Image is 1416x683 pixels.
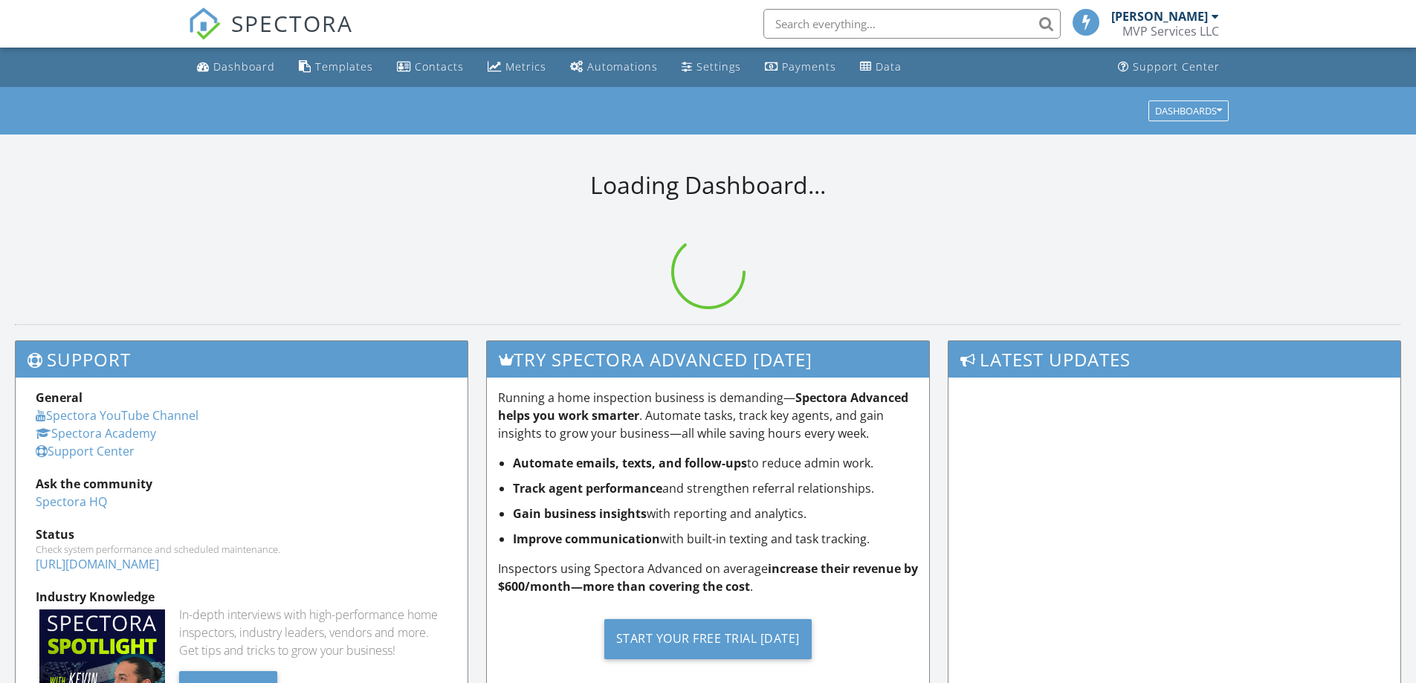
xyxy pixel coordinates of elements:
[763,9,1061,39] input: Search everything...
[213,59,275,74] div: Dashboard
[482,54,552,81] a: Metrics
[513,505,647,522] strong: Gain business insights
[36,475,447,493] div: Ask the community
[505,59,546,74] div: Metrics
[513,505,919,522] li: with reporting and analytics.
[36,389,83,406] strong: General
[948,341,1400,378] h3: Latest Updates
[696,59,741,74] div: Settings
[188,7,221,40] img: The Best Home Inspection Software - Spectora
[498,560,918,595] strong: increase their revenue by $600/month—more than covering the cost
[188,20,353,51] a: SPECTORA
[513,480,662,496] strong: Track agent performance
[1112,54,1226,81] a: Support Center
[293,54,379,81] a: Templates
[513,455,747,471] strong: Automate emails, texts, and follow-ups
[36,425,156,441] a: Spectora Academy
[1111,9,1208,24] div: [PERSON_NAME]
[782,59,836,74] div: Payments
[498,389,919,442] p: Running a home inspection business is demanding— . Automate tasks, track key agents, and gain ins...
[854,54,908,81] a: Data
[36,443,135,459] a: Support Center
[564,54,664,81] a: Automations (Basic)
[487,341,930,378] h3: Try spectora advanced [DATE]
[36,556,159,572] a: [URL][DOMAIN_NAME]
[36,493,107,510] a: Spectora HQ
[391,54,470,81] a: Contacts
[513,531,660,547] strong: Improve communication
[179,606,447,659] div: In-depth interviews with high-performance home inspectors, industry leaders, vendors and more. Ge...
[191,54,281,81] a: Dashboard
[759,54,842,81] a: Payments
[498,389,908,424] strong: Spectora Advanced helps you work smarter
[36,543,447,555] div: Check system performance and scheduled maintenance.
[587,59,658,74] div: Automations
[1148,100,1229,121] button: Dashboards
[231,7,353,39] span: SPECTORA
[36,525,447,543] div: Status
[513,479,919,497] li: and strengthen referral relationships.
[36,407,198,424] a: Spectora YouTube Channel
[36,588,447,606] div: Industry Knowledge
[604,619,812,659] div: Start Your Free Trial [DATE]
[415,59,464,74] div: Contacts
[513,530,919,548] li: with built-in texting and task tracking.
[513,454,919,472] li: to reduce admin work.
[676,54,747,81] a: Settings
[315,59,373,74] div: Templates
[1122,24,1219,39] div: MVP Services LLC
[498,607,919,670] a: Start Your Free Trial [DATE]
[1133,59,1220,74] div: Support Center
[16,341,468,378] h3: Support
[876,59,902,74] div: Data
[498,560,919,595] p: Inspectors using Spectora Advanced on average .
[1155,106,1222,116] div: Dashboards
